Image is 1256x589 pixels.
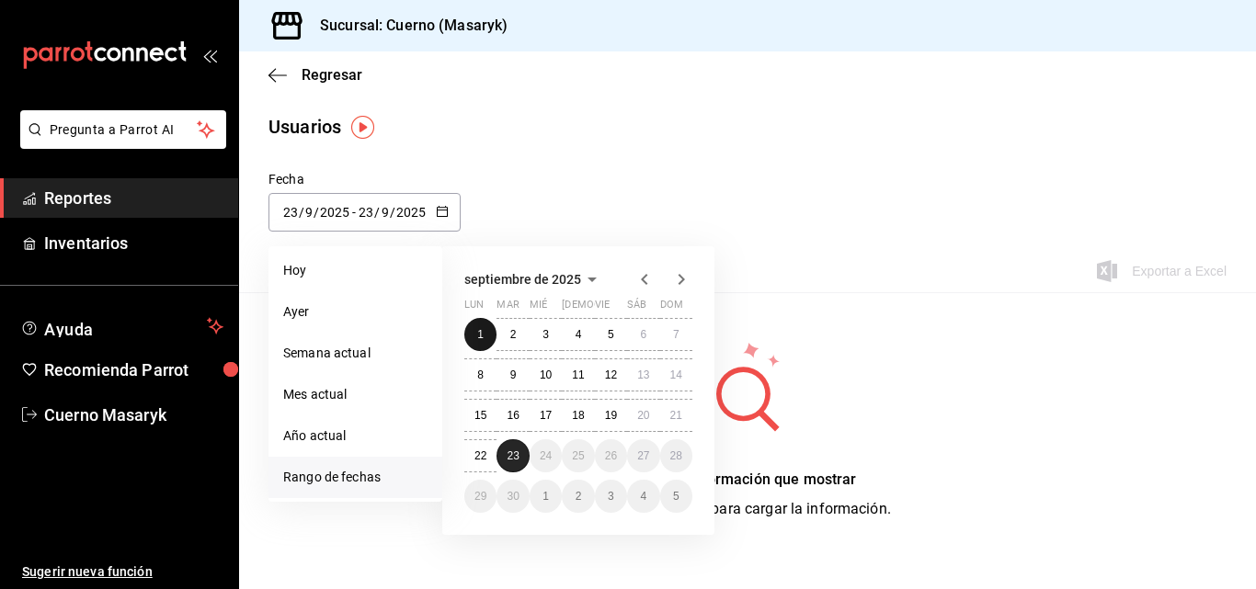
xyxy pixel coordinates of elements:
button: 4 de septiembre de 2025 [562,318,594,351]
abbr: viernes [595,299,610,318]
input: Day [282,205,299,220]
abbr: 25 de septiembre de 2025 [572,449,584,462]
h3: Sucursal: Cuerno (Masaryk) [305,15,508,37]
span: Sugerir nueva función [22,562,223,582]
abbr: 6 de septiembre de 2025 [640,328,646,341]
img: Tooltip marker [351,116,374,139]
abbr: 23 de septiembre de 2025 [507,449,519,462]
button: 28 de septiembre de 2025 [660,439,692,472]
span: / [314,205,319,220]
button: Pregunta a Parrot AI [20,110,226,149]
abbr: 3 de octubre de 2025 [608,490,614,503]
button: 27 de septiembre de 2025 [627,439,659,472]
span: Cuerno Masaryk [44,402,223,427]
abbr: 4 de septiembre de 2025 [576,328,582,341]
abbr: 4 de octubre de 2025 [640,490,646,503]
abbr: 20 de septiembre de 2025 [637,409,649,422]
li: Rango de fechas [268,457,442,498]
abbr: 7 de septiembre de 2025 [673,328,679,341]
button: 15 de septiembre de 2025 [464,399,497,432]
input: Month [304,205,314,220]
abbr: 1 de octubre de 2025 [542,490,549,503]
button: 22 de septiembre de 2025 [464,439,497,472]
abbr: 14 de septiembre de 2025 [670,368,682,381]
button: 19 de septiembre de 2025 [595,399,627,432]
button: 17 de septiembre de 2025 [530,399,562,432]
button: 8 de septiembre de 2025 [464,358,497,391]
button: 9 de septiembre de 2025 [497,358,529,391]
abbr: 12 de septiembre de 2025 [605,368,617,381]
button: 23 de septiembre de 2025 [497,439,529,472]
span: Recomienda Parrot [44,357,223,382]
button: 4 de octubre de 2025 [627,480,659,513]
span: Pregunta a Parrot AI [50,120,198,140]
button: septiembre de 2025 [464,268,603,290]
button: 25 de septiembre de 2025 [562,439,594,472]
abbr: 27 de septiembre de 2025 [637,449,649,462]
li: Mes actual [268,374,442,415]
span: septiembre de 2025 [464,272,581,287]
span: Regresar [302,66,362,84]
abbr: 19 de septiembre de 2025 [605,409,617,422]
button: 16 de septiembre de 2025 [497,399,529,432]
button: 14 de septiembre de 2025 [660,358,692,391]
abbr: 21 de septiembre de 2025 [670,409,682,422]
abbr: 13 de septiembre de 2025 [637,368,649,381]
span: - [352,205,356,220]
button: 24 de septiembre de 2025 [530,439,562,472]
button: 20 de septiembre de 2025 [627,399,659,432]
button: 1 de septiembre de 2025 [464,318,497,351]
button: open_drawer_menu [202,48,217,62]
abbr: miércoles [530,299,547,318]
span: / [390,205,395,220]
span: Ayuda [44,315,200,337]
button: 2 de septiembre de 2025 [497,318,529,351]
abbr: 24 de septiembre de 2025 [540,449,552,462]
abbr: 1 de septiembre de 2025 [477,328,484,341]
abbr: 11 de septiembre de 2025 [572,368,584,381]
input: Day [358,205,374,220]
li: Semana actual [268,333,442,374]
div: Fecha [268,170,461,189]
abbr: domingo [660,299,683,318]
li: Hoy [268,250,442,291]
button: 12 de septiembre de 2025 [595,358,627,391]
button: 29 de septiembre de 2025 [464,480,497,513]
abbr: 2 de septiembre de 2025 [510,328,517,341]
abbr: 2 de octubre de 2025 [576,490,582,503]
abbr: sábado [627,299,646,318]
button: 13 de septiembre de 2025 [627,358,659,391]
abbr: 29 de septiembre de 2025 [474,490,486,503]
li: Ayer [268,291,442,333]
button: 30 de septiembre de 2025 [497,480,529,513]
button: Regresar [268,66,362,84]
button: 5 de septiembre de 2025 [595,318,627,351]
span: / [299,205,304,220]
button: 5 de octubre de 2025 [660,480,692,513]
abbr: 17 de septiembre de 2025 [540,409,552,422]
abbr: 8 de septiembre de 2025 [477,368,484,381]
span: / [374,205,380,220]
button: 3 de septiembre de 2025 [530,318,562,351]
input: Year [319,205,350,220]
button: 10 de septiembre de 2025 [530,358,562,391]
button: 11 de septiembre de 2025 [562,358,594,391]
abbr: 9 de septiembre de 2025 [510,368,517,381]
abbr: 16 de septiembre de 2025 [507,409,519,422]
div: Usuarios [268,113,341,141]
abbr: 26 de septiembre de 2025 [605,449,617,462]
li: Año actual [268,415,442,457]
abbr: 10 de septiembre de 2025 [540,368,552,381]
abbr: 22 de septiembre de 2025 [474,449,486,462]
abbr: 5 de octubre de 2025 [673,490,679,503]
abbr: lunes [464,299,484,318]
abbr: martes [497,299,519,318]
a: Pregunta a Parrot AI [13,133,226,153]
span: Inventarios [44,231,223,255]
input: Year [395,205,427,220]
button: 21 de septiembre de 2025 [660,399,692,432]
abbr: 30 de septiembre de 2025 [507,490,519,503]
abbr: 5 de septiembre de 2025 [608,328,614,341]
abbr: jueves [562,299,670,318]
